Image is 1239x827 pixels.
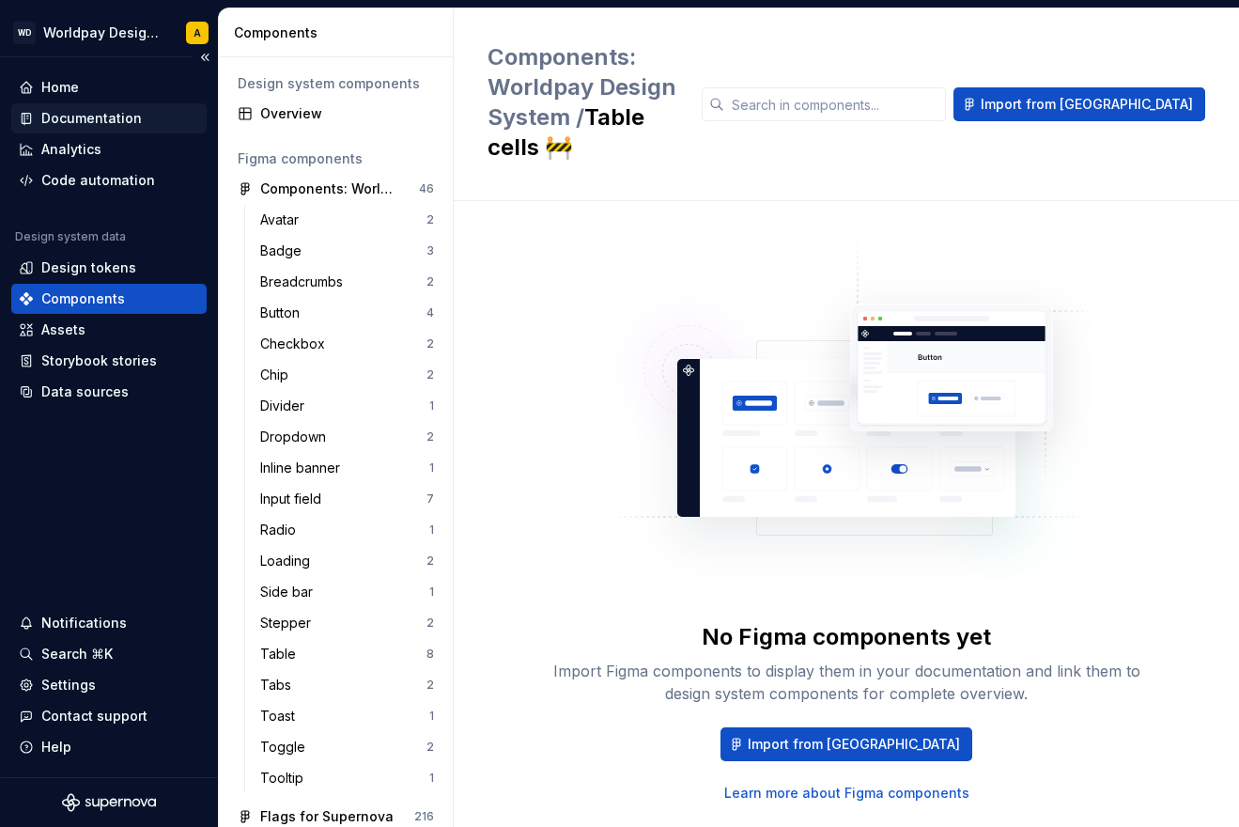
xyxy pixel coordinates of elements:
div: Design system data [15,229,126,244]
a: Components [11,284,207,314]
a: Components: Worldpay Design System46 [230,174,441,204]
div: Dropdown [260,428,333,446]
button: Contact support [11,701,207,731]
div: 2 [426,274,434,289]
button: Search ⌘K [11,639,207,669]
a: Overview [230,99,441,129]
div: Import Figma components to display them in your documentation and link them to design system comp... [546,660,1147,705]
div: 1 [429,398,434,413]
a: Storybook stories [11,346,207,376]
a: Settings [11,670,207,700]
a: Breadcrumbs2 [253,267,441,297]
span: Import from [GEOGRAPHIC_DATA] [748,735,960,754]
div: 216 [414,809,434,824]
div: 2 [426,367,434,382]
a: Checkbox2 [253,329,441,359]
div: Design system components [238,74,434,93]
a: Toast1 [253,701,441,731]
div: Help [41,738,71,757]
button: Help [11,732,207,762]
div: 2 [426,678,434,693]
div: Radio [260,521,303,539]
div: Home [41,78,79,97]
a: Avatar2 [253,205,441,235]
div: Avatar [260,211,306,229]
div: Button [260,304,307,322]
a: Design tokens [11,253,207,283]
div: 2 [426,616,434,631]
a: Tooltip1 [253,763,441,793]
div: Toast [260,707,302,726]
a: Chip2 [253,360,441,390]
div: No Figma components yet [702,622,991,652]
div: Contact support [41,707,147,726]
a: Inline banner1 [253,453,441,483]
div: Table [260,645,303,663]
div: Input field [260,490,329,508]
div: 1 [429,523,434,538]
a: Badge3 [253,236,441,266]
div: 46 [419,181,434,196]
div: Divider [260,397,312,415]
button: Collapse sidebar [192,44,218,70]
div: 2 [426,336,434,351]
a: Divider1 [253,391,441,421]
svg: Supernova Logo [62,793,156,812]
div: 1 [429,709,434,724]
a: Input field7 [253,484,441,514]
div: Design tokens [41,258,136,277]
div: Flags for Supernova [260,807,394,826]
span: Components: Worldpay Design System / [488,43,676,131]
div: Loading [260,552,317,570]
div: Settings [41,676,96,694]
a: Stepper2 [253,608,441,638]
a: Data sources [11,377,207,407]
button: WDWorldpay Design SystemA [4,12,214,53]
h2: Table cells 🚧 [488,42,679,163]
div: Stepper [260,614,318,632]
div: WD [13,22,36,44]
div: 1 [429,460,434,476]
div: Components: Worldpay Design System [260,179,400,198]
div: Badge [260,242,309,260]
div: Assets [41,320,85,339]
div: Components [234,23,445,42]
a: Learn more about Figma components [724,784,969,803]
button: Notifications [11,608,207,638]
div: Figma components [238,149,434,168]
div: 7 [426,492,434,507]
div: Code automation [41,171,155,190]
div: Components [41,289,125,308]
div: 3 [426,243,434,258]
div: A [194,25,201,40]
a: Side bar1 [253,577,441,607]
div: Tabs [260,676,299,694]
div: 2 [426,429,434,445]
div: Inline banner [260,459,348,477]
div: Worldpay Design System [43,23,163,42]
div: Search ⌘K [41,645,113,663]
a: Tabs2 [253,670,441,700]
div: Side bar [260,583,320,601]
div: Storybook stories [41,351,157,370]
a: Code automation [11,165,207,195]
a: Button4 [253,298,441,328]
div: 1 [429,585,434,600]
a: Documentation [11,103,207,133]
div: Checkbox [260,335,333,353]
a: Toggle2 [253,732,441,762]
div: Chip [260,366,296,384]
div: 1 [429,771,434,786]
a: Analytics [11,134,207,164]
button: Import from [GEOGRAPHIC_DATA] [720,727,972,761]
div: 2 [426,212,434,227]
div: Overview [260,104,434,123]
div: Toggle [260,738,313,757]
a: Radio1 [253,515,441,545]
div: Data sources [41,382,129,401]
a: Table8 [253,639,441,669]
div: Notifications [41,614,127,632]
div: 2 [426,740,434,755]
div: Tooltip [260,769,311,788]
